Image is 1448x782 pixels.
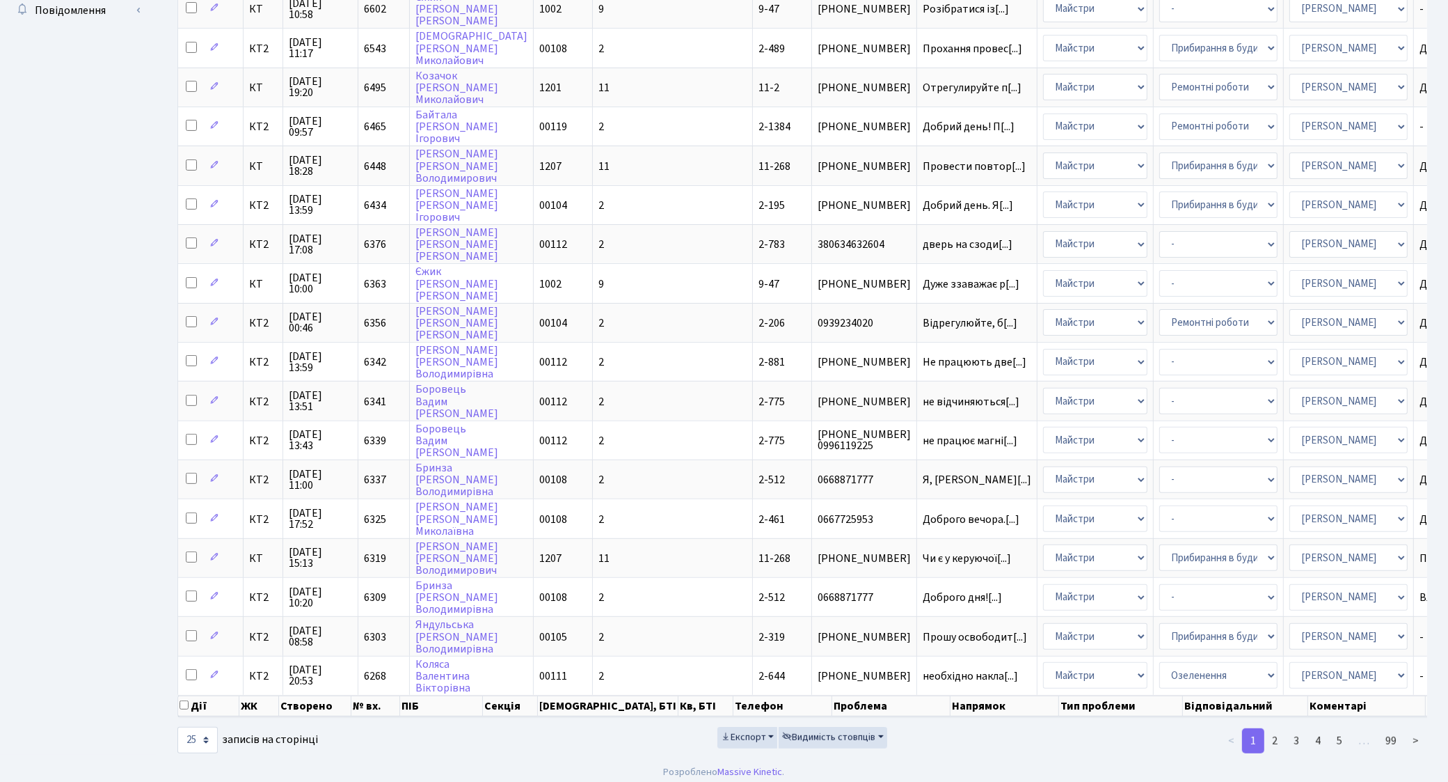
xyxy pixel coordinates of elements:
[818,161,911,172] span: [PHONE_NUMBER]
[539,472,567,487] span: 00108
[539,394,567,409] span: 00112
[923,512,1019,527] span: Доброго вечора.[...]
[539,354,567,370] span: 00112
[415,539,498,578] a: [PERSON_NAME][PERSON_NAME]Володимирович
[289,233,352,256] span: [DATE] 17:08
[415,186,498,225] a: [PERSON_NAME][PERSON_NAME]Ігорович
[758,472,785,487] span: 2-512
[1328,728,1351,753] a: 5
[598,315,604,331] span: 2
[1183,696,1308,717] th: Відповідальний
[818,43,911,54] span: [PHONE_NUMBER]
[598,472,604,487] span: 2
[364,41,386,56] span: 6543
[598,276,604,292] span: 9
[758,159,790,174] span: 11-268
[923,394,1019,409] span: не відчиняються[...]
[289,351,352,373] span: [DATE] 13:59
[364,551,386,566] span: 6319
[289,155,352,177] span: [DATE] 18:28
[415,265,498,304] a: Єжик[PERSON_NAME][PERSON_NAME]
[539,159,562,174] span: 1207
[249,592,277,603] span: КТ2
[289,625,352,648] span: [DATE] 08:58
[758,590,785,605] span: 2-512
[364,80,386,95] span: 6495
[758,276,779,292] span: 9-47
[923,629,1027,645] span: Прошу освободит[...]
[598,629,604,645] span: 2
[249,279,277,290] span: КТ
[249,553,277,564] span: КТ
[249,396,277,407] span: КТ2
[598,590,604,605] span: 2
[289,76,352,98] span: [DATE] 19:20
[758,394,785,409] span: 2-775
[249,514,277,525] span: КТ2
[249,632,277,643] span: КТ2
[733,696,832,717] th: Телефон
[539,433,567,448] span: 00112
[249,200,277,211] span: КТ2
[923,354,1026,370] span: Не працюють две[...]
[818,592,911,603] span: 0668871777
[364,472,386,487] span: 6337
[249,435,277,446] span: КТ2
[1308,696,1426,717] th: Коментарі
[289,664,352,687] span: [DATE] 20:53
[289,429,352,451] span: [DATE] 13:43
[818,429,911,451] span: [PHONE_NUMBER] 0996119225
[249,161,277,172] span: КТ
[1059,696,1182,717] th: Тип проблеми
[289,311,352,334] span: [DATE] 00:46
[818,357,911,368] span: [PHONE_NUMBER]
[818,279,911,290] span: [PHONE_NUMBER]
[364,119,386,134] span: 6465
[364,276,386,292] span: 6363
[718,765,783,779] a: Massive Kinetic
[598,237,604,252] span: 2
[779,727,887,749] button: Видимість стовпців
[818,239,911,250] span: 380634632604
[415,382,498,421] a: БоровецьВадим[PERSON_NAME]
[249,82,277,93] span: КТ
[415,304,498,343] a: [PERSON_NAME][PERSON_NAME][PERSON_NAME]
[923,433,1017,448] span: не працює магні[...]
[539,1,562,17] span: 1002
[415,618,498,657] a: Яндульська[PERSON_NAME]Володимирівна
[539,237,567,252] span: 00112
[923,1,1009,17] span: Розібратися із[...]
[1307,728,1329,753] a: 4
[782,730,875,744] span: Видимість стовпців
[249,239,277,250] span: КТ2
[598,119,604,134] span: 2
[678,696,733,717] th: Кв, БТІ
[758,198,785,213] span: 2-195
[415,578,498,617] a: Бринза[PERSON_NAME]Володимирівна
[818,3,911,15] span: [PHONE_NUMBER]
[415,29,527,68] a: [DEMOGRAPHIC_DATA][PERSON_NAME]Миколайович
[598,512,604,527] span: 2
[279,696,351,717] th: Створено
[415,460,498,499] a: Бринза[PERSON_NAME]Володимирівна
[758,354,785,370] span: 2-881
[923,590,1002,605] span: Доброго дня![...]
[598,433,604,448] span: 2
[818,82,911,93] span: [PHONE_NUMBER]
[923,119,1015,134] span: Добрий день! П[...]
[923,159,1026,174] span: Провести повтор[...]
[483,696,538,717] th: Секція
[1404,728,1427,753] a: >
[598,551,610,566] span: 11
[717,727,778,749] button: Експорт
[289,272,352,295] span: [DATE] 10:00
[818,396,911,407] span: [PHONE_NUMBER]
[289,586,352,609] span: [DATE] 10:20
[923,472,1031,487] span: Я, [PERSON_NAME][...]
[923,551,1011,566] span: Чи є у керуючої[...]
[758,237,785,252] span: 2-783
[818,318,911,329] span: 0939234020
[289,469,352,491] span: [DATE] 11:00
[249,3,277,15] span: КТ
[818,632,911,643] span: [PHONE_NUMBER]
